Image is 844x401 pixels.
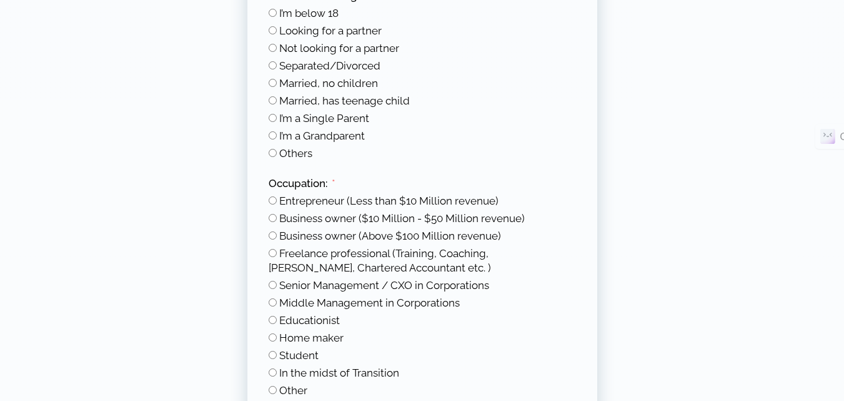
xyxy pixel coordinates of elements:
input: Married, no children [269,79,277,87]
input: Other [269,386,277,394]
input: I’m below 18 [269,9,277,17]
input: Looking for a partner [269,26,277,34]
span: Separated/Divorced [279,59,380,72]
input: Entrepreneur (Less than $10 Million revenue) [269,196,277,205]
input: Separated/Divorced [269,61,277,69]
input: Educationist [269,316,277,324]
input: Others [269,149,277,157]
input: Freelance professional (Training, Coaching, Baker, Chartered Accountant etc. ) [269,249,277,257]
span: Not looking for a partner [279,42,399,54]
input: Business owner ($10 Million - $50 Million revenue) [269,214,277,222]
span: Business owner ($10 Million - $50 Million revenue) [279,212,525,225]
span: Other [279,384,307,397]
span: I’m a Grandparent [279,129,365,142]
span: I’m a Single Parent [279,112,369,124]
span: Married, has teenage child [279,94,410,107]
input: Senior Management / CXO in Corporations [269,281,277,289]
input: Married, has teenage child [269,96,277,104]
input: Student [269,351,277,359]
input: Business owner (Above $100 Million revenue) [269,231,277,240]
span: In the midst of Transition [279,367,399,379]
span: I’m below 18 [279,7,339,19]
span: Educationist [279,314,340,327]
span: Freelance professional (Training, Coaching, [PERSON_NAME], Chartered Accountant etc. ) [269,247,491,274]
input: Not looking for a partner [269,44,277,52]
span: Looking for a partner [279,24,382,37]
span: Others [279,147,312,160]
span: Married, no children [279,77,378,89]
input: In the midst of Transition [269,368,277,377]
input: Home maker [269,333,277,342]
span: Entrepreneur (Less than $10 Million revenue) [279,195,499,207]
span: Middle Management in Corporations [279,297,460,309]
span: Business owner (Above $100 Million revenue) [279,230,501,242]
span: Student [279,349,319,362]
span: Senior Management / CXO in Corporations [279,279,489,292]
input: I’m a Single Parent [269,114,277,122]
input: I’m a Grandparent [269,131,277,140]
span: Home maker [279,332,344,344]
input: Middle Management in Corporations [269,298,277,307]
label: Occupation: [269,176,335,191]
